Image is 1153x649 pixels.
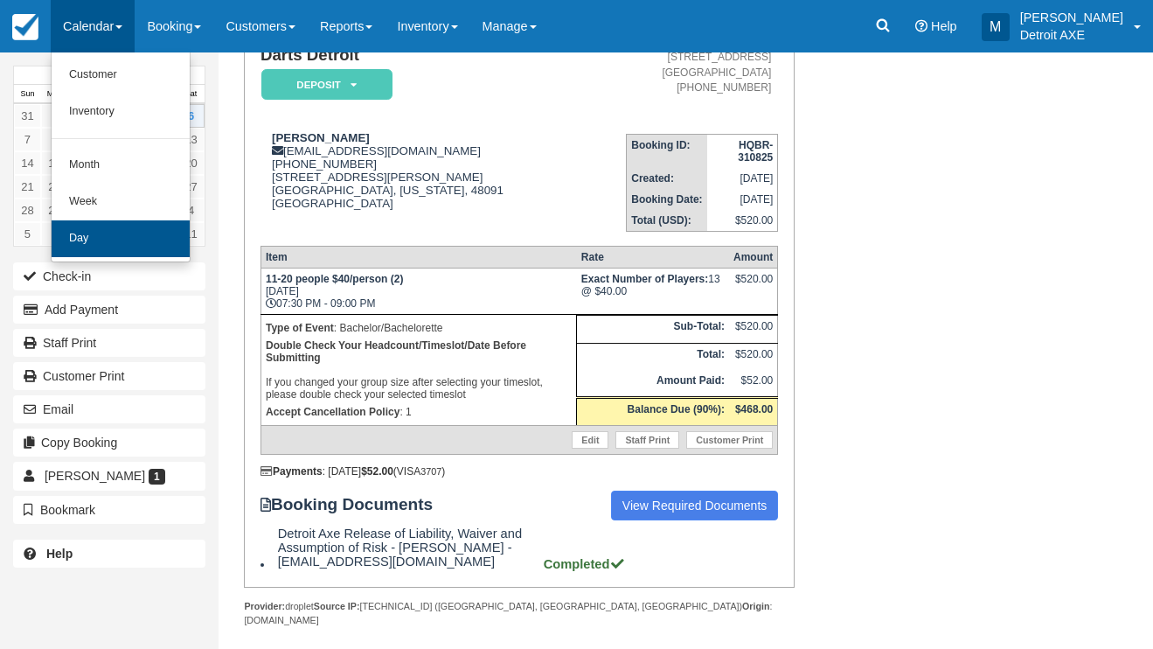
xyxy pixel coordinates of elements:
p: [PERSON_NAME] [1020,9,1123,26]
strong: Exact Number of Players [581,273,708,285]
td: $520.00 [729,343,778,370]
address: Detroit Axe & The Corner [STREET_ADDRESS] [GEOGRAPHIC_DATA] [PHONE_NUMBER] [633,35,771,95]
strong: [PERSON_NAME] [272,131,370,144]
span: Detroit Axe Release of Liability, Waiver and Assumption of Risk - [PERSON_NAME] - [EMAIL_ADDRESS]... [278,527,540,569]
a: 28 [14,199,41,222]
a: Customer [52,57,190,94]
strong: $52.00 [361,465,393,478]
small: 3707 [420,466,441,477]
strong: Origin [742,601,769,611]
em: Deposit [261,69,392,100]
a: 21 [14,175,41,199]
div: [EMAIL_ADDRESS][DOMAIN_NAME] [PHONE_NUMBER] [STREET_ADDRESS][PERSON_NAME] [GEOGRAPHIC_DATA], [US_... [260,131,626,232]
button: Bookmark [13,496,205,524]
a: Staff Print [615,431,679,449]
span: [PERSON_NAME] [45,469,145,483]
b: Double Check Your Headcount/Timeslot/Date Before Submitting [266,339,526,364]
div: droplet [TECHNICAL_ID] ([GEOGRAPHIC_DATA], [GEOGRAPHIC_DATA], [GEOGRAPHIC_DATA]) : [DOMAIN_NAME] [244,600,795,626]
a: Customer Print [686,431,773,449]
td: $520.00 [707,210,778,232]
td: $52.00 [729,370,778,398]
a: Customer Print [13,362,205,390]
strong: $468.00 [735,403,773,415]
th: Sun [14,85,41,104]
a: 20 [177,151,205,175]
th: Amount Paid: [577,370,729,398]
div: M [982,13,1010,41]
a: 6 [41,222,68,246]
th: Mon [41,85,68,104]
a: 22 [41,175,68,199]
button: Add Payment [13,296,205,324]
strong: Accept Cancellation Policy [266,406,399,418]
a: Inventory [52,94,190,130]
th: Item [260,247,576,269]
i: Help [915,20,927,32]
p: : Bachelor/Bachelorette [266,319,572,337]
strong: Booking Documents [260,495,449,514]
p: Detroit AXE [1020,26,1123,44]
a: Help [13,540,205,568]
button: Copy Booking [13,429,205,457]
button: Email [13,395,205,423]
strong: HQBR-310825 [738,139,773,164]
a: 6 [177,104,205,128]
a: 8 [41,128,68,151]
th: Rate [577,247,729,269]
strong: Payments [260,465,323,478]
td: $520.00 [729,316,778,343]
strong: Type of Event [266,322,334,334]
th: Created: [627,168,707,189]
a: 29 [41,199,68,222]
a: 11 [177,222,205,246]
a: 31 [14,104,41,128]
th: Amount [729,247,778,269]
a: [PERSON_NAME] 1 [13,462,205,490]
strong: 11-20 people $40/person (2) [266,273,403,285]
th: Booking ID: [627,134,707,168]
img: checkfront-main-nav-mini-logo.png [12,14,38,40]
a: 14 [14,151,41,175]
a: 5 [14,222,41,246]
p: : 1 [266,403,572,421]
th: Total: [577,343,729,370]
strong: Provider: [244,601,285,611]
b: Help [46,547,73,561]
th: Booking Date: [627,189,707,210]
a: View Required Documents [611,491,779,520]
a: 15 [41,151,68,175]
a: 4 [177,199,205,222]
a: Month [52,147,190,184]
th: Total (USD): [627,210,707,232]
a: 13 [177,128,205,151]
p: If you changed your group size after selecting your timeslot, please double check your selected t... [266,337,572,403]
a: 1 [41,104,68,128]
span: 1 [149,469,165,485]
td: 13 @ $40.00 [577,269,729,315]
td: [DATE] [707,168,778,189]
td: [DATE] [707,189,778,210]
a: Staff Print [13,329,205,357]
div: $520.00 [733,273,773,299]
a: Day [52,220,190,257]
td: [DATE] 07:30 PM - 09:00 PM [260,269,576,315]
ul: Calendar [51,52,191,262]
a: Edit [572,431,608,449]
a: 7 [14,128,41,151]
th: Sub-Total: [577,316,729,343]
a: Deposit [260,68,386,101]
strong: Completed [544,557,626,571]
div: : [DATE] (VISA ) [260,465,778,478]
a: Week [52,184,190,220]
span: Help [931,19,957,33]
button: Check-in [13,262,205,290]
strong: Source IP: [314,601,360,611]
th: Sat [177,85,205,104]
a: 27 [177,175,205,199]
th: Balance Due (90%): [577,397,729,425]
